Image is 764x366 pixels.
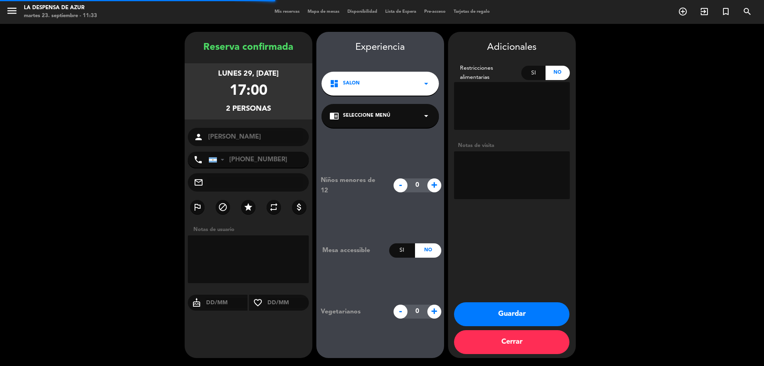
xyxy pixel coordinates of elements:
[427,178,441,192] span: +
[454,40,570,55] div: Adicionales
[394,178,407,192] span: -
[315,307,389,317] div: Vegetarianos
[743,7,752,16] i: search
[24,4,97,12] div: La Despensa de Azur
[389,243,415,258] div: Si
[521,66,546,80] div: Si
[267,298,309,308] input: DD/MM
[304,10,343,14] span: Mapa de mesas
[316,245,389,256] div: Mesa accessible
[6,5,18,17] i: menu
[6,5,18,20] button: menu
[271,10,304,14] span: Mis reservas
[194,132,203,142] i: person
[218,68,279,80] div: lunes 29, [DATE]
[315,175,389,196] div: Niños menores de 12
[421,111,431,121] i: arrow_drop_down
[329,79,339,88] i: dashboard
[454,64,522,82] div: Restricciones alimentarias
[394,305,407,319] span: -
[700,7,709,16] i: exit_to_app
[185,40,312,55] div: Reserva confirmada
[24,12,97,20] div: martes 23. septiembre - 11:33
[209,152,227,167] div: Argentina: +54
[427,305,441,319] span: +
[218,202,228,212] i: block
[194,178,203,187] i: mail_outline
[678,7,688,16] i: add_circle_outline
[343,112,390,120] span: Seleccione Menú
[454,141,570,150] div: Notas de visita
[226,103,271,115] div: 2 personas
[450,10,494,14] span: Tarjetas de regalo
[381,10,420,14] span: Lista de Espera
[193,202,202,212] i: outlined_flag
[721,7,731,16] i: turned_in_not
[294,202,304,212] i: attach_money
[420,10,450,14] span: Pre-acceso
[329,111,339,121] i: chrome_reader_mode
[189,225,312,234] div: Notas de usuario
[454,330,569,354] button: Cerrar
[269,202,279,212] i: repeat
[205,298,248,308] input: DD/MM
[421,79,431,88] i: arrow_drop_down
[316,40,444,55] div: Experiencia
[188,298,205,307] i: cake
[193,155,203,164] i: phone
[343,10,381,14] span: Disponibilidad
[343,80,360,88] span: SALON
[244,202,253,212] i: star
[546,66,570,80] div: No
[415,243,441,258] div: No
[249,298,267,307] i: favorite_border
[230,80,267,103] div: 17:00
[454,302,569,326] button: Guardar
